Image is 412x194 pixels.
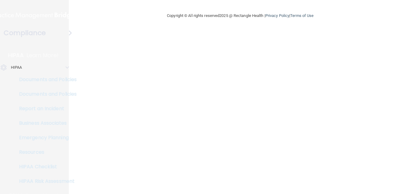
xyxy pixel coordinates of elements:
p: Resources [4,149,87,155]
p: HIPAA Checklist [4,164,87,170]
p: Learn More! [27,52,59,59]
a: Terms of Use [290,13,314,18]
p: HIPAA Risk Assessment [4,178,87,184]
p: HIPAA [11,64,22,71]
p: Report an Incident [4,106,87,112]
p: HIPAA [8,52,24,59]
p: Business Associates [4,120,87,126]
a: Privacy Policy [265,13,289,18]
p: Documents and Policies [4,91,87,97]
div: Copyright © All rights reserved 2025 @ Rectangle Health | | [130,6,351,25]
h4: Compliance [4,29,46,37]
p: Documents and Policies [4,77,87,83]
p: Emergency Planning [4,135,87,141]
